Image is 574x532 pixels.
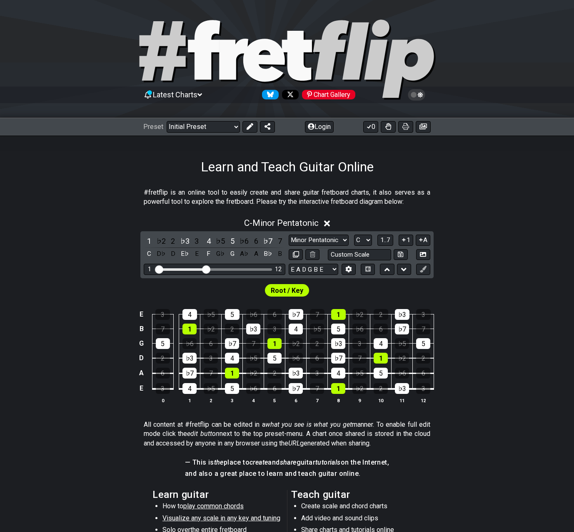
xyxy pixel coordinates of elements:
[394,249,408,260] button: Store user defined scale
[156,248,167,260] div: toggle pitch class
[143,123,163,131] span: Preset
[191,235,202,247] div: toggle scale degree
[349,396,370,405] th: 9
[267,353,282,364] div: 5
[156,353,170,364] div: 2
[331,324,345,334] div: 5
[352,309,367,320] div: ♭2
[416,121,431,133] button: Create image
[363,121,378,133] button: 0
[289,383,303,394] div: ♭7
[144,248,155,260] div: toggle pitch class
[289,235,349,246] select: Scale
[416,235,430,246] button: A
[242,121,257,133] button: Edit Preset
[380,236,390,244] span: 1..7
[291,490,422,499] h2: Teach guitar
[214,458,224,466] em: the
[148,266,151,273] div: 1
[144,420,430,448] p: All content at #fretflip can be edited in a manner. To enable full edit mode click the next to th...
[153,90,197,99] span: Latest Charts
[354,235,372,246] select: Tonic/Root
[416,264,430,275] button: First click edit preset to enable marker editing
[352,338,367,349] div: 3
[374,338,388,349] div: 4
[201,159,374,175] h1: Learn and Teach Guitar Online
[315,458,341,466] em: tutorials
[310,338,324,349] div: 2
[380,264,394,275] button: Move up
[191,248,202,260] div: toggle pitch class
[310,383,324,394] div: 7
[179,396,200,405] th: 1
[225,309,240,320] div: 5
[305,249,319,260] button: Delete
[246,368,260,379] div: ♭2
[331,338,345,349] div: ♭3
[251,235,262,247] div: toggle scale degree
[352,324,367,334] div: ♭6
[374,368,388,379] div: 5
[204,338,218,349] div: 6
[187,430,219,438] em: edit button
[275,248,285,260] div: toggle pitch class
[156,338,170,349] div: 5
[267,324,282,334] div: 3
[310,309,324,320] div: 7
[267,383,282,394] div: 6
[352,353,367,364] div: 7
[185,458,389,467] h4: — This is place to and guitar on the Internet,
[137,366,147,381] td: A
[182,338,197,349] div: ♭6
[246,383,260,394] div: ♭6
[180,248,190,260] div: toggle pitch class
[262,248,273,260] div: toggle pitch class
[416,309,431,320] div: 3
[289,324,303,334] div: 4
[259,90,279,99] a: Follow #fretflip at Bluesky
[395,338,409,349] div: ♭5
[167,248,178,260] div: toggle pitch class
[215,235,226,247] div: toggle scale degree
[289,353,303,364] div: ♭6
[395,324,409,334] div: ♭7
[395,353,409,364] div: ♭2
[289,264,338,275] select: Tuning
[162,514,280,522] span: Visualize any scale in any key and tuning
[203,248,214,260] div: toggle pitch class
[328,396,349,405] th: 8
[342,264,356,275] button: Edit Tuning
[156,235,167,247] div: toggle scale degree
[156,383,170,394] div: 3
[285,396,307,405] th: 6
[250,458,268,466] em: create
[152,396,173,405] th: 0
[227,235,238,247] div: toggle scale degree
[416,353,430,364] div: 2
[222,396,243,405] th: 3
[239,235,250,247] div: toggle scale degree
[310,368,324,379] div: 3
[279,90,299,99] a: Follow #fretflip at X
[302,90,355,99] div: Chart Gallery
[182,368,197,379] div: ♭7
[352,368,367,379] div: ♭5
[381,121,396,133] button: Toggle Dexterity for all fretkits
[239,248,250,260] div: toggle pitch class
[182,324,197,334] div: 1
[246,353,260,364] div: ♭5
[331,368,345,379] div: 4
[416,368,430,379] div: 6
[289,309,303,320] div: ♭7
[370,396,392,405] th: 10
[137,381,147,396] td: E
[289,338,303,349] div: ♭2
[301,502,420,513] li: Create scale and chord charts
[397,264,411,275] button: Move down
[156,324,170,334] div: 7
[262,235,273,247] div: toggle scale degree
[267,368,282,379] div: 2
[246,324,260,334] div: ♭3
[225,383,239,394] div: 5
[280,458,297,466] em: share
